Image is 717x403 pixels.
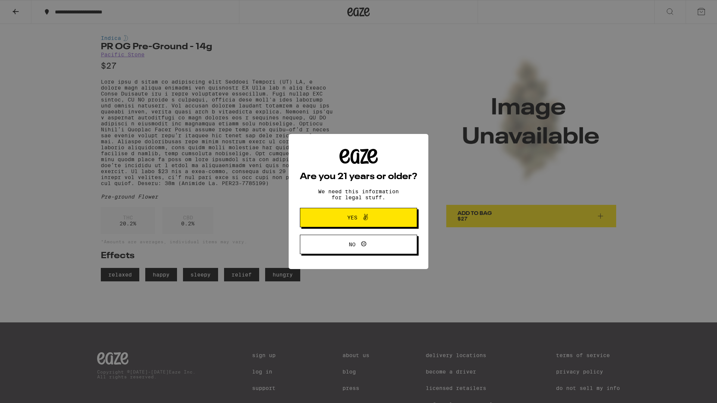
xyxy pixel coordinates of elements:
p: We need this information for legal stuff. [312,188,405,200]
button: No [300,235,417,254]
h2: Are you 21 years or older? [300,172,417,181]
span: No [349,242,356,247]
button: Yes [300,208,417,227]
span: Yes [347,215,357,220]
